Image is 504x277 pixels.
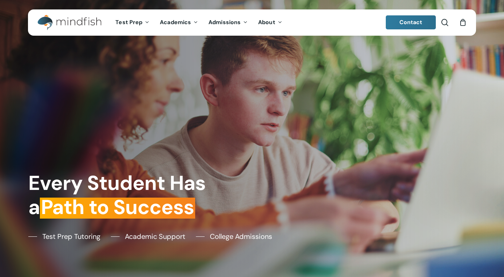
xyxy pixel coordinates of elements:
a: Academics [155,20,203,26]
header: Main Menu [28,9,476,36]
span: Test Prep Tutoring [42,231,100,242]
a: Test Prep [110,20,155,26]
a: About [253,20,288,26]
span: Academic Support [125,231,185,242]
a: Admissions [203,20,253,26]
a: Contact [386,15,436,29]
h1: Every Student Has a [28,171,248,219]
a: College Admissions [196,231,272,242]
span: Contact [399,19,423,26]
nav: Main Menu [110,9,287,36]
span: Test Prep [115,19,142,26]
a: Cart [459,19,467,26]
a: Academic Support [111,231,185,242]
em: Path to Success [40,194,195,220]
span: Academics [160,19,191,26]
a: Test Prep Tutoring [28,231,100,242]
span: About [258,19,275,26]
span: Admissions [208,19,241,26]
span: College Admissions [210,231,272,242]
